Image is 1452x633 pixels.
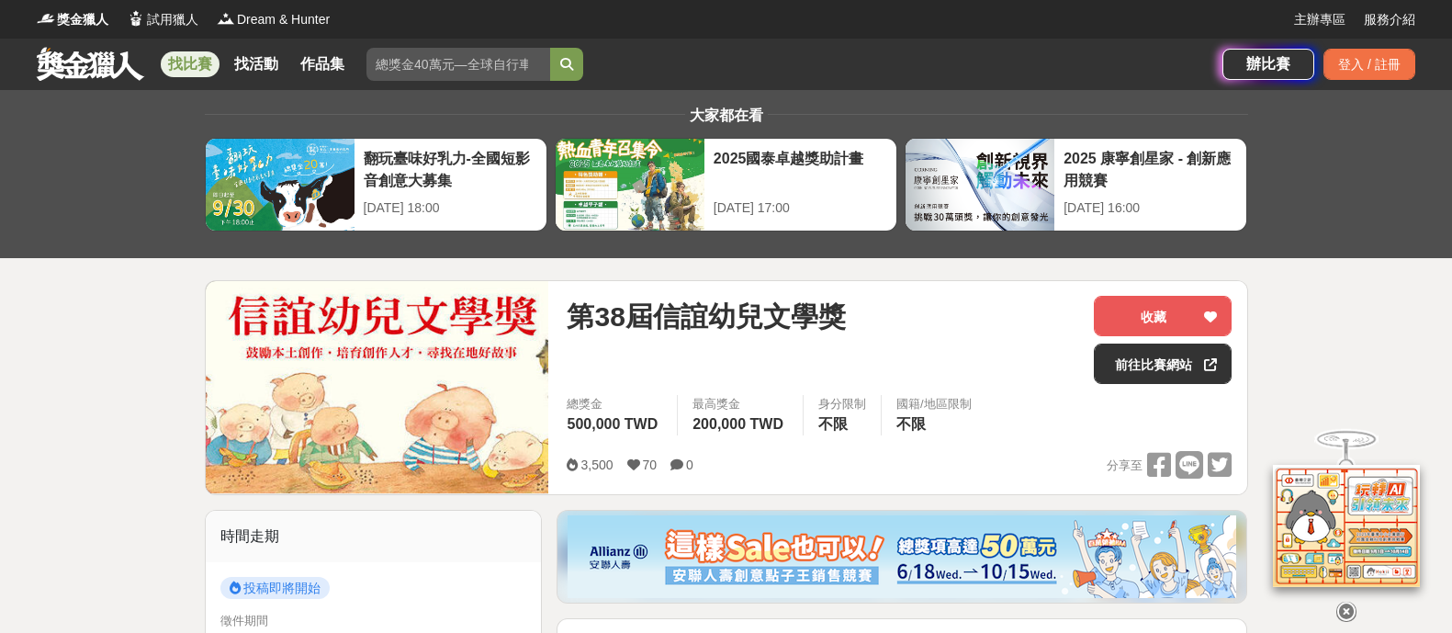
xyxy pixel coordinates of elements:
a: Logo試用獵人 [127,10,198,29]
span: 500,000 TWD [567,416,658,432]
span: 投稿即將開始 [220,577,330,599]
div: 2025國泰卓越獎助計畫 [714,148,887,189]
span: 試用獵人 [147,10,198,29]
img: Logo [127,9,145,28]
img: Logo [217,9,235,28]
span: Dream & Hunter [237,10,330,29]
span: 大家都在看 [685,107,768,123]
span: 獎金獵人 [57,10,108,29]
span: 70 [643,458,658,472]
div: 國籍/地區限制 [896,395,972,413]
div: [DATE] 16:00 [1064,198,1237,218]
a: LogoDream & Hunter [217,10,330,29]
span: 最高獎金 [692,395,788,413]
div: [DATE] 17:00 [714,198,887,218]
a: 辦比賽 [1222,49,1314,80]
span: 分享至 [1107,452,1142,480]
div: 登入 / 註冊 [1323,49,1415,80]
span: 總獎金 [567,395,662,413]
span: 徵件期間 [220,614,268,627]
div: [DATE] 18:00 [364,198,537,218]
a: 服務介紹 [1364,10,1415,29]
span: 0 [686,458,693,472]
a: 找比賽 [161,51,219,77]
img: d2146d9a-e6f6-4337-9592-8cefde37ba6b.png [1273,459,1420,582]
div: 翻玩臺味好乳力-全國短影音創意大募集 [364,148,537,189]
a: 2025 康寧創星家 - 創新應用競賽[DATE] 16:00 [905,138,1247,232]
img: dcc59076-91c0-4acb-9c6b-a1d413182f46.png [568,515,1236,598]
img: Cover Image [206,281,549,493]
span: 不限 [818,416,848,432]
a: 作品集 [293,51,352,77]
button: 收藏 [1094,296,1232,336]
span: 第38屆信誼幼兒文學獎 [567,296,845,337]
span: 200,000 TWD [692,416,783,432]
a: 2025國泰卓越獎助計畫[DATE] 17:00 [555,138,897,232]
input: 總獎金40萬元—全球自行車設計比賽 [366,48,550,81]
div: 身分限制 [818,395,866,413]
a: Logo獎金獵人 [37,10,108,29]
img: Logo [37,9,55,28]
span: 3,500 [580,458,613,472]
span: 不限 [896,416,926,432]
a: 找活動 [227,51,286,77]
div: 2025 康寧創星家 - 創新應用競賽 [1064,148,1237,189]
a: 前往比賽網站 [1094,344,1232,384]
a: 翻玩臺味好乳力-全國短影音創意大募集[DATE] 18:00 [205,138,547,232]
div: 時間走期 [206,511,542,562]
a: 主辦專區 [1294,10,1345,29]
